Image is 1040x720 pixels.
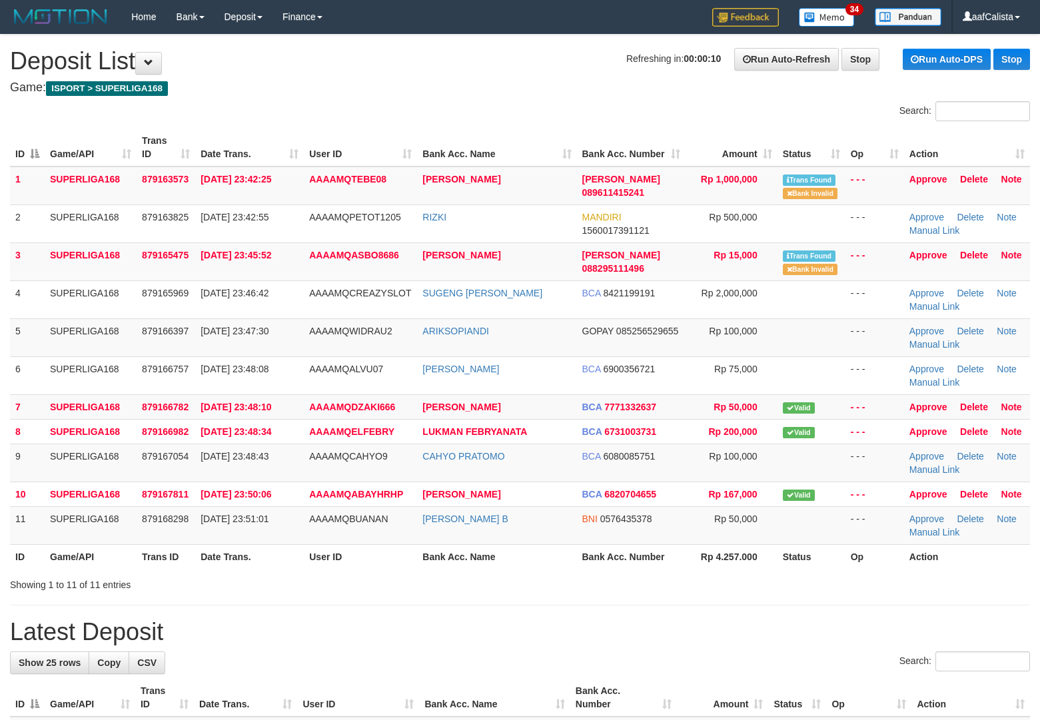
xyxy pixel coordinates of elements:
a: Note [1001,174,1022,184]
th: Bank Acc. Number [577,544,686,569]
a: Delete [957,326,983,336]
span: AAAAMQCREAZYSLOT [309,288,411,298]
span: [DATE] 23:45:52 [201,250,271,260]
th: Op [845,544,904,569]
span: 879166982 [142,426,189,437]
td: - - - [845,280,904,318]
span: 879166782 [142,402,189,412]
th: ID: activate to sort column descending [10,129,45,167]
a: Delete [957,514,983,524]
span: AAAAMQDZAKI666 [309,402,395,412]
td: 1 [10,167,45,205]
th: Amount: activate to sort column ascending [686,129,778,167]
span: AAAAMQABAYHRHP [309,489,403,500]
a: Delete [957,451,983,462]
td: - - - [845,318,904,356]
span: Copy 089611415241 to clipboard [582,187,644,198]
span: [PERSON_NAME] [582,250,660,260]
a: Approve [909,288,944,298]
td: SUPERLIGA168 [45,482,137,506]
a: Delete [960,402,988,412]
td: - - - [845,444,904,482]
a: Approve [909,451,944,462]
th: Bank Acc. Number: activate to sort column ascending [577,129,686,167]
img: Feedback.jpg [712,8,779,27]
td: SUPERLIGA168 [45,419,137,444]
span: 879167054 [142,451,189,462]
th: User ID [304,544,417,569]
span: AAAAMQWIDRAU2 [309,326,392,336]
span: Similar transaction found [783,250,836,262]
span: Copy 8421199191 to clipboard [603,288,655,298]
td: - - - [845,394,904,419]
td: 5 [10,318,45,356]
span: BNI [582,514,598,524]
td: SUPERLIGA168 [45,318,137,356]
a: Manual Link [909,339,960,350]
th: Action: activate to sort column ascending [911,679,1030,717]
a: [PERSON_NAME] [422,364,499,374]
a: Delete [957,364,983,374]
td: - - - [845,506,904,544]
span: Copy 088295111496 to clipboard [582,263,644,274]
span: Rp 15,000 [714,250,757,260]
th: Action [904,544,1030,569]
a: Note [997,364,1017,374]
a: Note [997,212,1017,222]
span: Similar transaction found [783,175,836,186]
th: Trans ID: activate to sort column ascending [137,129,195,167]
a: Run Auto-Refresh [734,48,839,71]
span: 879166757 [142,364,189,374]
span: Rp 167,000 [709,489,758,500]
td: - - - [845,356,904,394]
span: [DATE] 23:47:30 [201,326,268,336]
span: [DATE] 23:42:25 [201,174,271,184]
span: [DATE] 23:48:08 [201,364,268,374]
a: Copy [89,651,129,674]
span: Valid transaction [783,427,815,438]
th: Rp 4.257.000 [686,544,778,569]
a: Manual Link [909,464,960,475]
span: Rp 100,000 [709,451,757,462]
th: Trans ID [137,544,195,569]
a: Delete [957,212,983,222]
a: Approve [909,514,944,524]
span: BCA [582,451,601,462]
td: SUPERLIGA168 [45,506,137,544]
span: 879165969 [142,288,189,298]
span: 879163573 [142,174,189,184]
div: Showing 1 to 11 of 11 entries [10,573,423,591]
a: Manual Link [909,377,960,388]
span: BCA [582,426,602,437]
a: Note [1001,402,1022,412]
th: Action: activate to sort column ascending [904,129,1030,167]
td: 4 [10,280,45,318]
input: Search: [935,101,1030,121]
img: Button%20Memo.svg [799,8,855,27]
span: [DATE] 23:50:06 [201,489,271,500]
span: Copy 085256529655 to clipboard [616,326,678,336]
span: [DATE] 23:48:10 [201,402,271,412]
td: 2 [10,204,45,242]
th: Status [778,544,845,569]
td: SUPERLIGA168 [45,204,137,242]
span: [DATE] 23:42:55 [201,212,268,222]
th: Op: activate to sort column ascending [826,679,911,717]
th: Status: activate to sort column ascending [768,679,826,717]
span: Copy 6731003731 to clipboard [604,426,656,437]
td: 6 [10,356,45,394]
td: SUPERLIGA168 [45,394,137,419]
a: Manual Link [909,301,960,312]
span: AAAAMQELFEBRY [309,426,394,437]
a: [PERSON_NAME] [422,489,500,500]
a: Manual Link [909,225,960,236]
span: Rp 500,000 [709,212,757,222]
span: ISPORT > SUPERLIGA168 [46,81,168,96]
span: [DATE] 23:48:43 [201,451,268,462]
span: Bank is not match [783,188,837,199]
a: CAHYO PRATOMO [422,451,504,462]
a: Delete [960,174,988,184]
a: Approve [909,250,947,260]
input: Search: [935,651,1030,671]
a: [PERSON_NAME] [422,250,500,260]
